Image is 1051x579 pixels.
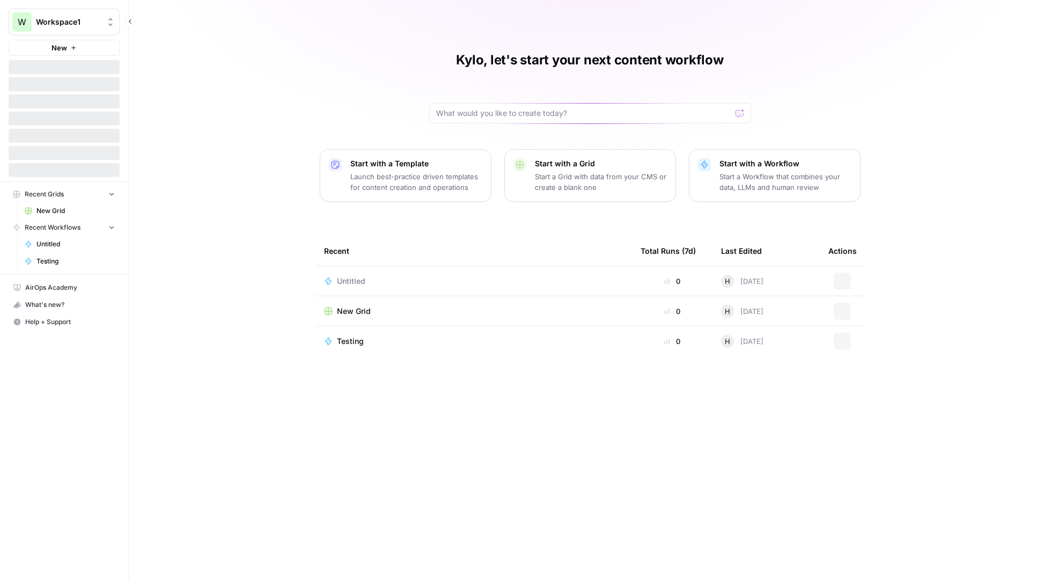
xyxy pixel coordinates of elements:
span: Recent Workflows [25,223,80,232]
p: Start a Grid with data from your CMS or create a blank one [535,171,667,193]
a: Untitled [20,236,120,253]
span: Untitled [36,239,115,249]
button: Recent Workflows [9,219,120,236]
div: 0 [641,276,704,287]
span: W [18,16,26,28]
a: Testing [324,336,623,347]
div: What's new? [9,297,119,313]
div: Last Edited [721,236,762,266]
button: Start with a WorkflowStart a Workflow that combines your data, LLMs and human review [689,149,861,202]
p: Start with a Workflow [719,158,851,169]
a: AirOps Academy [9,279,120,296]
span: H [725,336,730,347]
button: Workspace: Workspace1 [9,9,120,35]
div: Recent [324,236,623,266]
a: Untitled [324,276,623,287]
p: Start a Workflow that combines your data, LLMs and human review [719,171,851,193]
div: Actions [828,236,857,266]
div: Total Runs (7d) [641,236,696,266]
span: Untitled [337,276,365,287]
div: [DATE] [721,275,763,288]
span: New [52,42,67,53]
div: [DATE] [721,305,763,318]
span: AirOps Academy [25,283,115,292]
span: H [725,276,730,287]
a: Testing [20,253,120,270]
span: H [725,306,730,317]
span: New Grid [36,206,115,216]
h1: Kylo, let's start your next content workflow [456,52,723,69]
span: Workspace1 [36,17,101,27]
button: Help + Support [9,313,120,331]
button: Start with a GridStart a Grid with data from your CMS or create a blank one [504,149,676,202]
p: Start with a Template [350,158,482,169]
input: What would you like to create today? [436,108,731,119]
span: Recent Grids [25,189,64,199]
a: New Grid [324,306,623,317]
div: 0 [641,336,704,347]
p: Start with a Grid [535,158,667,169]
button: What's new? [9,296,120,313]
div: 0 [641,306,704,317]
span: Testing [36,256,115,266]
a: New Grid [20,202,120,219]
button: Recent Grids [9,186,120,202]
p: Launch best-practice driven templates for content creation and operations [350,171,482,193]
span: Testing [337,336,364,347]
button: New [9,40,120,56]
span: New Grid [337,306,371,317]
span: Help + Support [25,317,115,327]
button: Start with a TemplateLaunch best-practice driven templates for content creation and operations [320,149,491,202]
div: [DATE] [721,335,763,348]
